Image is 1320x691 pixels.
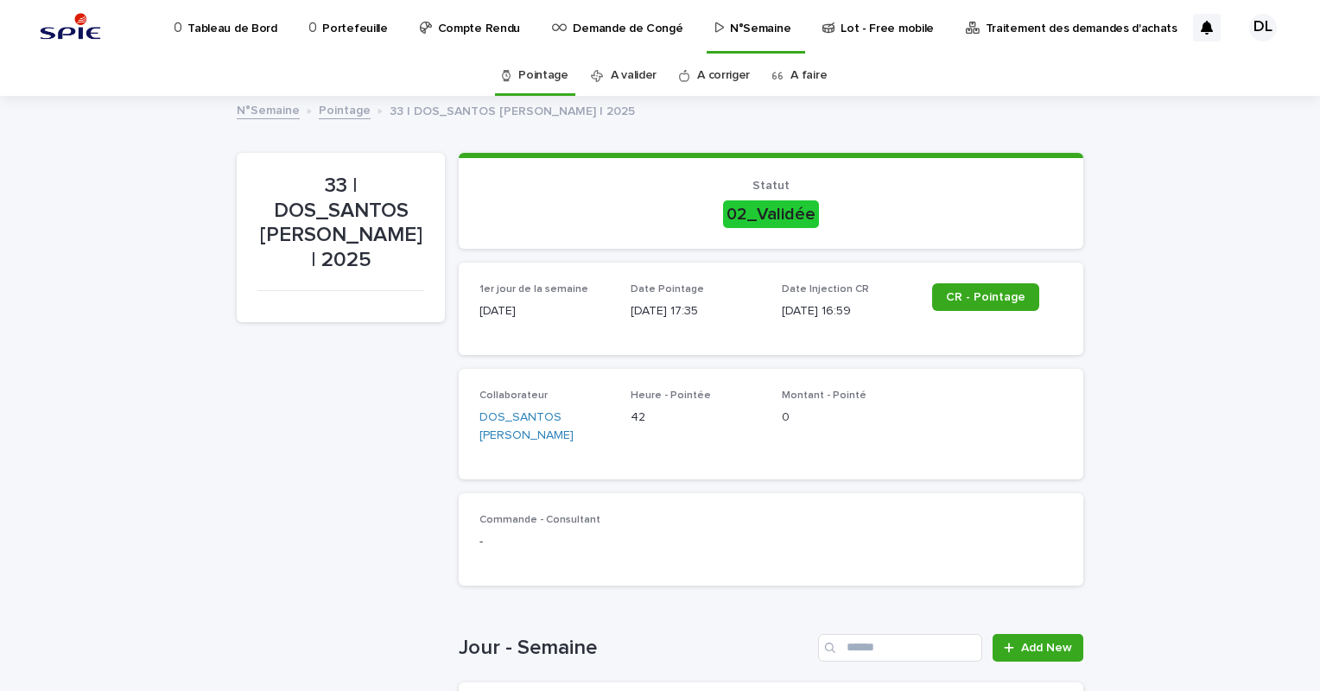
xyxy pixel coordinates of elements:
[946,291,1025,303] span: CR - Pointage
[723,200,819,228] div: 02_Validée
[479,533,1063,551] p: -
[818,634,982,662] input: Search
[479,515,600,525] span: Commande - Consultant
[697,55,750,96] a: A corriger
[459,636,811,661] h1: Jour - Semaine
[993,634,1083,662] a: Add New
[782,390,866,401] span: Montant - Pointé
[35,10,106,45] img: svstPd6MQfCT1uX1QGkG
[479,390,548,401] span: Collaborateur
[782,409,912,427] p: 0
[479,409,610,445] a: DOS_SANTOS [PERSON_NAME]
[631,302,761,320] p: [DATE] 17:35
[257,174,424,273] p: 33 | DOS_SANTOS [PERSON_NAME] | 2025
[479,284,588,295] span: 1er jour de la semaine
[390,100,635,119] p: 33 | DOS_SANTOS [PERSON_NAME] | 2025
[631,390,711,401] span: Heure - Pointée
[782,284,869,295] span: Date Injection CR
[1249,14,1277,41] div: DL
[932,283,1039,311] a: CR - Pointage
[631,409,761,427] p: 42
[611,55,657,96] a: A valider
[518,55,568,96] a: Pointage
[790,55,827,96] a: A faire
[631,284,704,295] span: Date Pointage
[752,180,790,192] span: Statut
[319,99,371,119] a: Pointage
[237,99,300,119] a: N°Semaine
[1021,642,1072,654] span: Add New
[782,302,912,320] p: [DATE] 16:59
[479,302,610,320] p: [DATE]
